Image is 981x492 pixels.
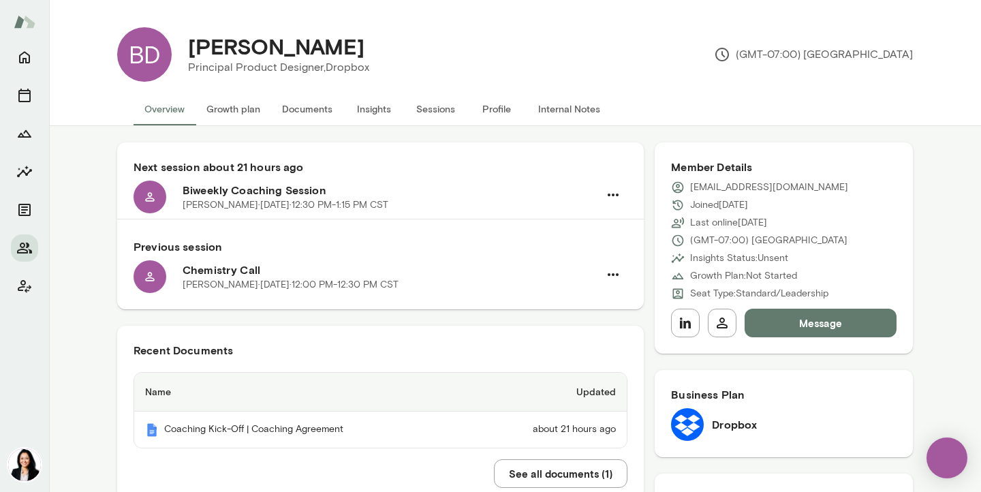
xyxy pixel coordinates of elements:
[690,269,797,283] p: Growth Plan: Not Started
[134,159,627,175] h6: Next session about 21 hours ago
[712,416,757,433] h6: Dropbox
[134,342,627,358] h6: Recent Documents
[11,120,38,147] button: Growth Plan
[271,93,343,125] button: Documents
[11,44,38,71] button: Home
[11,158,38,185] button: Insights
[494,459,627,488] button: See all documents (1)
[196,93,271,125] button: Growth plan
[671,386,897,403] h6: Business Plan
[14,9,35,35] img: Mento
[183,278,399,292] p: [PERSON_NAME] · [DATE] · 12:00 PM-12:30 PM CST
[690,198,748,212] p: Joined [DATE]
[145,423,159,437] img: Mento
[466,93,527,125] button: Profile
[690,181,848,194] p: [EMAIL_ADDRESS][DOMAIN_NAME]
[11,196,38,224] button: Documents
[134,373,468,412] th: Name
[134,93,196,125] button: Overview
[527,93,611,125] button: Internal Notes
[714,46,913,63] p: (GMT-07:00) [GEOGRAPHIC_DATA]
[690,216,767,230] p: Last online [DATE]
[745,309,897,337] button: Message
[134,412,468,448] th: Coaching Kick-Off | Coaching Agreement
[188,33,364,59] h4: [PERSON_NAME]
[183,182,599,198] h6: Biweekly Coaching Session
[468,412,627,448] td: about 21 hours ago
[671,159,897,175] h6: Member Details
[183,198,388,212] p: [PERSON_NAME] · [DATE] · 12:30 PM-1:15 PM CST
[11,273,38,300] button: Client app
[117,27,172,82] div: BD
[134,239,627,255] h6: Previous session
[690,234,847,247] p: (GMT-07:00) [GEOGRAPHIC_DATA]
[690,251,788,265] p: Insights Status: Unsent
[343,93,405,125] button: Insights
[11,234,38,262] button: Members
[468,373,627,412] th: Updated
[690,287,828,301] p: Seat Type: Standard/Leadership
[11,82,38,109] button: Sessions
[8,448,41,481] img: Monica Aggarwal
[405,93,466,125] button: Sessions
[188,59,369,76] p: Principal Product Designer, Dropbox
[183,262,599,278] h6: Chemistry Call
